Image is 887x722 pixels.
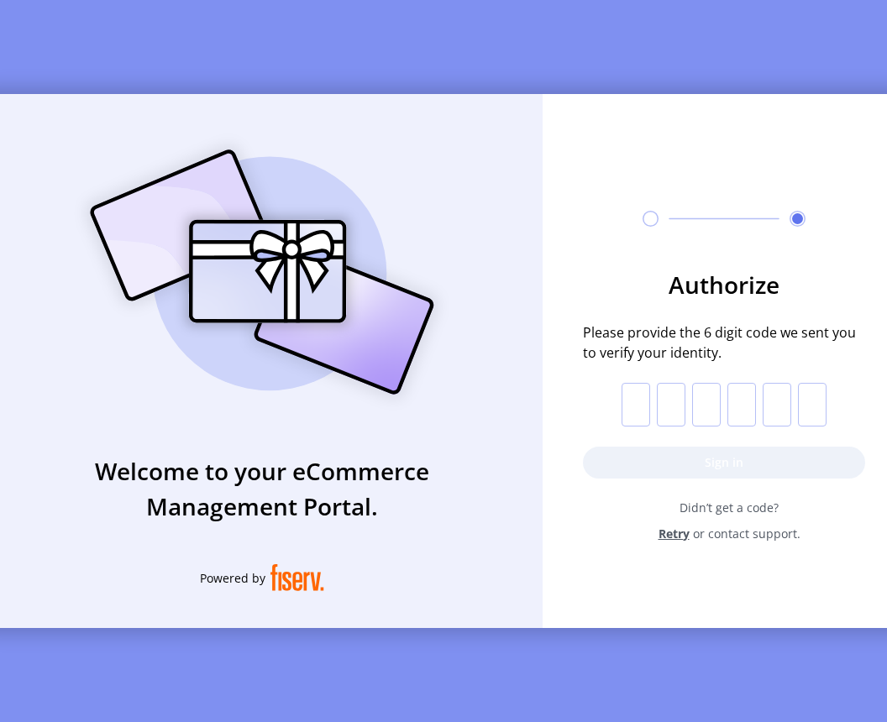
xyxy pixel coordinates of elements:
img: card_Illustration.svg [65,131,459,413]
span: Didn’t get a code? [593,499,865,516]
span: Retry [659,525,690,542]
span: or contact support. [693,525,800,542]
span: Powered by [200,569,265,587]
span: Please provide the 6 digit code we sent you to verify your identity. [583,322,865,363]
h3: Authorize [583,267,865,302]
